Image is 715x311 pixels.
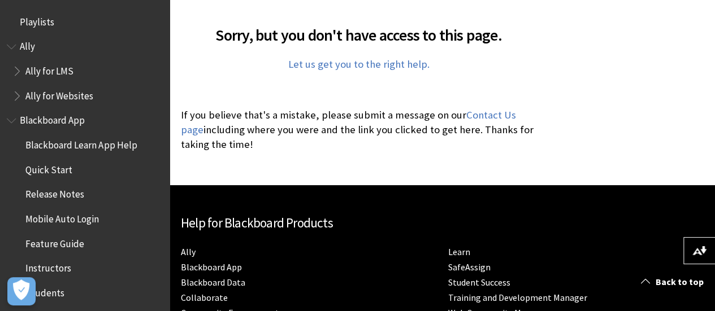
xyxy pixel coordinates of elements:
p: If you believe that's a mistake, please submit a message on our including where you were and the ... [181,108,536,152]
a: Student Success [448,277,510,288]
a: Ally [181,246,196,258]
h2: Sorry, but you don't have access to this page. [181,10,536,47]
span: Instructors [25,259,71,274]
a: Back to top [632,271,715,292]
h2: Help for Blackboard Products [181,213,704,233]
span: Release Notes [25,185,84,200]
a: SafeAssign [448,261,491,273]
a: Let us get you to the right help. [288,58,430,71]
span: Quick Start [25,160,72,176]
span: Blackboard Learn App Help [25,135,137,151]
a: Collaborate [181,292,228,304]
nav: Book outline for Playlists [7,12,163,32]
a: Learn [448,246,470,258]
span: Feature Guide [25,234,84,249]
span: Mobile Auto Login [25,209,99,225]
button: Open Preferences [7,277,36,305]
span: Students [25,283,64,299]
nav: Book outline for Anthology Ally Help [7,37,163,106]
span: Playlists [20,12,54,28]
a: Contact Us page [181,108,516,137]
a: Blackboard Data [181,277,245,288]
span: Ally [20,37,35,52]
span: Ally for Websites [25,86,93,102]
span: Ally for LMS [25,62,73,77]
a: Training and Development Manager [448,292,587,304]
a: Blackboard App [181,261,242,273]
span: Blackboard App [20,111,85,126]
